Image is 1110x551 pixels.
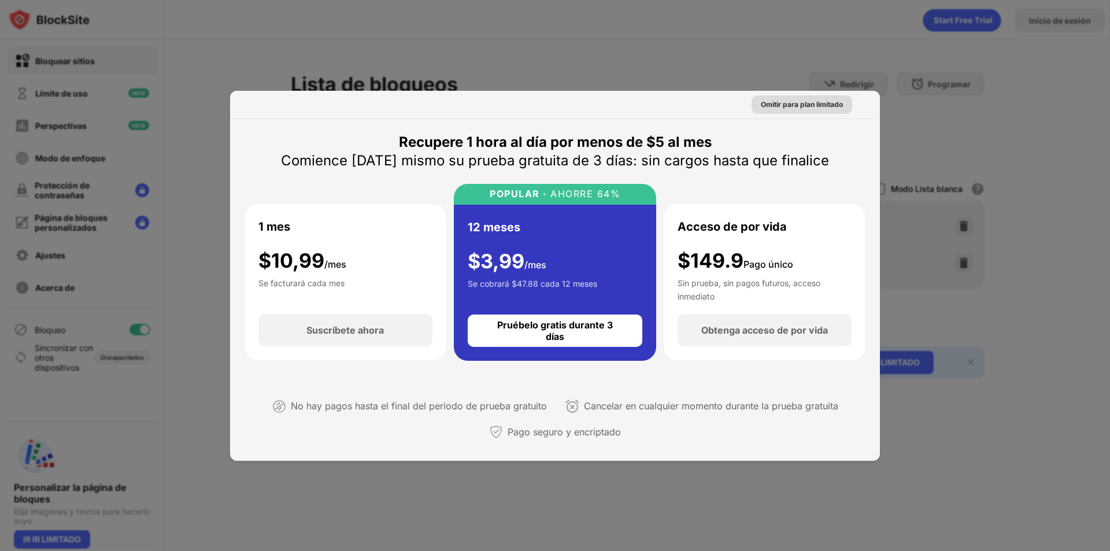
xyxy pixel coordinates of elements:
[550,188,620,199] font: AHORRE 64%
[258,278,345,288] font: Se facturará cada mes
[678,249,743,272] font: $149.9
[678,220,787,234] font: Acceso de por vida
[743,258,793,270] font: Pago único
[480,249,524,273] font: 3,99
[281,152,829,169] font: Comience [DATE] mismo su prueba gratuita de 3 días: sin cargos hasta que finalice
[468,220,520,234] font: 12 meses
[508,426,621,438] font: Pago seguro y encriptado
[497,319,613,342] font: Pruébelo gratis durante 3 días
[272,400,286,413] img: no pagar
[565,400,579,413] img: cancelar en cualquier momento
[399,134,712,150] font: Recupere 1 hora al día por menos de $5 al mes
[678,278,820,301] font: Sin prueba, sin pagos futuros, acceso inmediato
[468,279,597,289] font: Se cobrará $47.88 cada 12 meses
[271,249,324,272] font: 10,99
[524,259,546,271] font: /mes
[490,188,547,199] font: POPULAR ·
[761,100,843,109] font: Omitir para plan limitado
[468,249,480,273] font: $
[701,324,828,336] font: Obtenga acceso de por vida
[258,220,290,234] font: 1 mes
[258,249,271,272] font: $
[324,258,346,270] font: /mes
[584,400,838,412] font: Cancelar en cualquier momento durante la prueba gratuita
[306,324,384,336] font: Suscríbete ahora
[291,400,547,412] font: No hay pagos hasta el final del periodo de prueba gratuito
[489,425,503,439] img: pago seguro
